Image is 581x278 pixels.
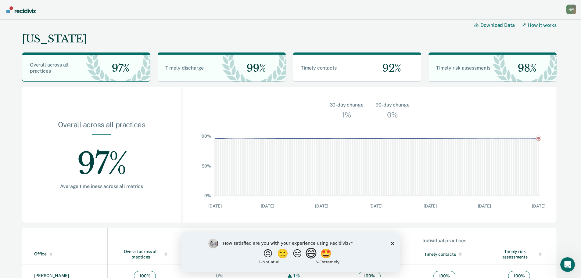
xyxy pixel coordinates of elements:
span: Overall across all practices [30,62,69,74]
th: Toggle SortBy [407,244,482,265]
button: Profile dropdown button [566,5,576,14]
text: [DATE] [478,204,491,208]
div: Timely contacts [419,251,469,257]
div: Overall across all practices [41,120,162,134]
text: [DATE] [208,204,221,208]
span: 92% [377,62,401,74]
th: Toggle SortBy [482,244,557,265]
div: 30-day change [330,101,364,109]
div: Office [34,251,105,257]
a: How it works [522,22,557,28]
div: Overall across all practices [120,249,170,260]
button: Download Data [474,22,522,28]
div: Average timeliness across all metrics [41,183,162,189]
div: H W [566,5,576,14]
text: [DATE] [261,204,274,208]
div: [US_STATE] [22,33,86,45]
div: Overall across all practices [108,238,332,244]
span: Timely risk assessments [436,65,490,71]
a: [PERSON_NAME] [34,273,69,278]
text: [DATE] [532,204,545,208]
img: Recidiviz [6,6,36,13]
th: Toggle SortBy [107,244,182,265]
text: [DATE] [315,204,328,208]
span: 98% [513,62,536,74]
text: [DATE] [424,204,437,208]
span: 97% [107,62,129,74]
text: [DATE] [369,204,382,208]
span: Timely contacts [301,65,337,71]
th: Toggle SortBy [22,244,107,265]
div: 97% [41,135,162,183]
div: Individual practices [332,238,556,244]
span: Timely discharge [165,65,204,71]
div: 1% [340,109,353,121]
iframe: Intercom live chat [560,257,575,272]
div: 0% [386,109,400,121]
div: 90-day change [375,101,409,109]
iframe: Survey by Kim from Recidiviz [181,233,400,272]
span: 99% [242,62,266,74]
div: Timely risk assessments [494,249,545,260]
